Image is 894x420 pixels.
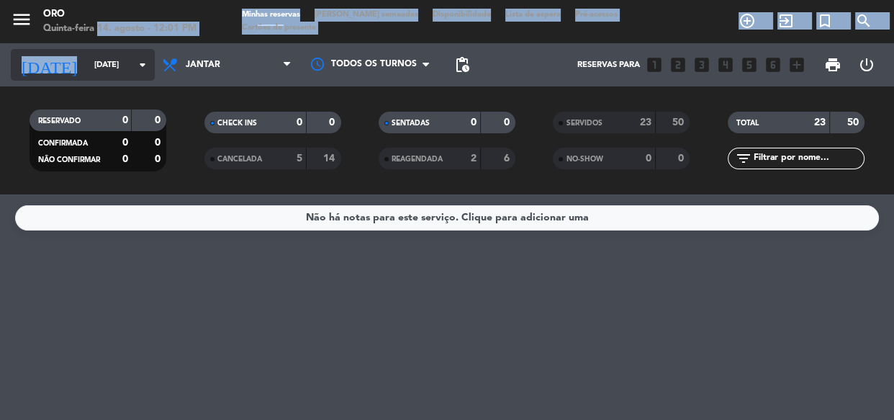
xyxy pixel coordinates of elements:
span: CONFIRMADA [38,140,88,147]
div: LOG OUT [850,43,884,86]
span: Disponibilidade [425,11,498,19]
span: SERVIDOS [566,120,602,127]
i: power_settings_new [858,56,875,73]
span: Jantar [186,60,220,70]
span: pending_actions [453,56,471,73]
span: NO-SHOW [566,156,602,163]
span: Reservas para [577,61,640,70]
span: SENTADAS [392,120,430,127]
span: CHECK INS [217,120,257,127]
span: print [824,56,841,73]
strong: 5 [297,153,302,164]
span: Minhas reservas [235,11,307,19]
i: add_circle_outline [739,12,756,30]
i: looks_two [669,55,687,74]
span: [PERSON_NAME] semeadas [307,11,425,19]
strong: 50 [672,117,687,128]
i: exit_to_app [777,12,795,30]
i: arrow_drop_down [134,56,151,73]
strong: 0 [155,115,163,125]
strong: 0 [122,138,127,148]
span: NÃO CONFIRMAR [38,156,100,164]
span: RESERVADO [38,117,81,125]
strong: 23 [814,117,826,128]
strong: 0 [155,154,163,164]
strong: 0 [122,154,128,164]
strong: 0 [678,153,687,164]
span: TOTAL [736,120,759,127]
span: REAGENDADA [392,156,443,163]
i: looks_3 [692,55,711,74]
i: search [855,12,872,30]
i: [DATE] [11,49,87,81]
strong: 0 [122,115,127,125]
strong: 0 [504,117,513,128]
i: filter_list [735,150,752,167]
span: Pré-acessos [568,11,625,19]
span: Cartões de presente [235,24,323,32]
strong: 0 [155,138,163,148]
i: add_box [787,55,806,74]
div: Oro [43,7,197,22]
strong: 6 [504,153,513,164]
strong: 0 [329,117,338,128]
span: Lista de espera [498,11,568,19]
div: Quinta-feira 14. agosto - 12:01 PM [43,22,197,36]
input: Filtrar por nome... [752,151,864,166]
i: looks_6 [764,55,782,74]
div: Não há notas para este serviço. Clique para adicionar uma [306,210,589,226]
i: menu [11,9,32,30]
strong: 0 [471,117,477,128]
strong: 0 [646,153,651,164]
strong: 23 [640,117,651,128]
strong: 14 [323,153,338,164]
button: menu [11,9,32,35]
i: looks_5 [740,55,759,74]
i: looks_4 [716,55,735,74]
strong: 0 [297,117,302,128]
strong: 2 [471,153,477,164]
i: turned_in_not [816,12,834,30]
i: looks_one [645,55,664,74]
span: CANCELADA [217,156,262,163]
strong: 50 [846,117,861,128]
